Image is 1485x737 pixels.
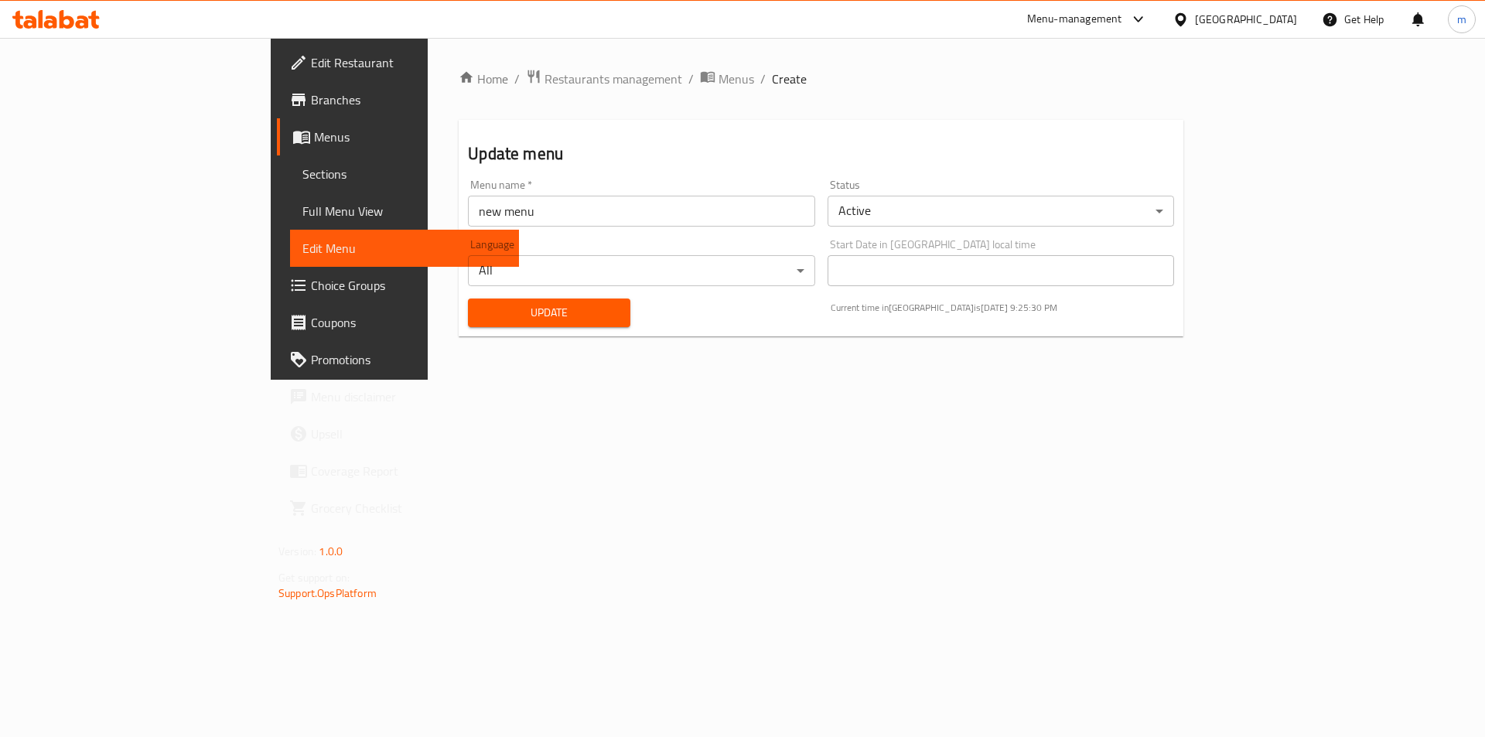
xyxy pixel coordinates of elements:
[1195,11,1297,28] div: [GEOGRAPHIC_DATA]
[311,313,507,332] span: Coupons
[277,118,519,155] a: Menus
[278,541,316,561] span: Version:
[311,53,507,72] span: Edit Restaurant
[544,70,682,88] span: Restaurants management
[468,196,814,227] input: Please enter Menu name
[760,70,766,88] li: /
[700,69,754,89] a: Menus
[290,230,519,267] a: Edit Menu
[772,70,807,88] span: Create
[278,583,377,603] a: Support.OpsPlatform
[1027,10,1122,29] div: Menu-management
[311,462,507,480] span: Coverage Report
[311,499,507,517] span: Grocery Checklist
[277,81,519,118] a: Branches
[277,490,519,527] a: Grocery Checklist
[526,69,682,89] a: Restaurants management
[311,276,507,295] span: Choice Groups
[302,165,507,183] span: Sections
[1457,11,1466,28] span: m
[277,452,519,490] a: Coverage Report
[468,299,630,327] button: Update
[290,155,519,193] a: Sections
[277,378,519,415] a: Menu disclaimer
[302,202,507,220] span: Full Menu View
[277,304,519,341] a: Coupons
[302,239,507,258] span: Edit Menu
[314,128,507,146] span: Menus
[311,90,507,109] span: Branches
[277,267,519,304] a: Choice Groups
[311,350,507,369] span: Promotions
[290,193,519,230] a: Full Menu View
[688,70,694,88] li: /
[831,301,1174,315] p: Current time in [GEOGRAPHIC_DATA] is [DATE] 9:25:30 PM
[468,255,814,286] div: All
[828,196,1174,227] div: Active
[278,568,350,588] span: Get support on:
[319,541,343,561] span: 1.0.0
[311,387,507,406] span: Menu disclaimer
[311,425,507,443] span: Upsell
[719,70,754,88] span: Menus
[480,303,618,322] span: Update
[277,44,519,81] a: Edit Restaurant
[277,341,519,378] a: Promotions
[468,142,1174,165] h2: Update menu
[277,415,519,452] a: Upsell
[459,69,1183,89] nav: breadcrumb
